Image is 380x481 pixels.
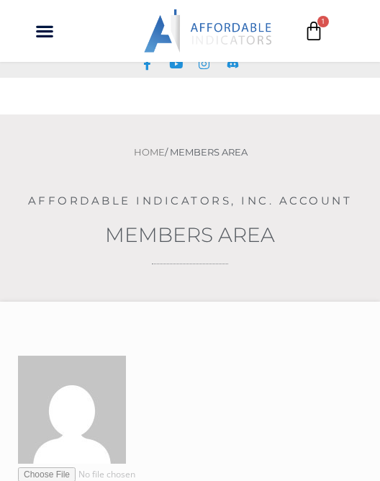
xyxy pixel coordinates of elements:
[144,9,273,53] img: LogoAI | Affordable Indicators – NinjaTrader
[28,194,353,207] a: Affordable Indicators, Inc. Account
[134,146,165,158] a: Home
[317,16,329,27] span: 1
[282,10,345,52] a: 1
[18,356,126,464] img: 2771a77d4691f59bc5c1e22c083d93da02f243126cb7dab42ce6a7ec08b9cd1c
[26,17,63,45] div: Menu Toggle
[105,222,275,247] a: Members Area
[1,143,380,161] nav: Breadcrumb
